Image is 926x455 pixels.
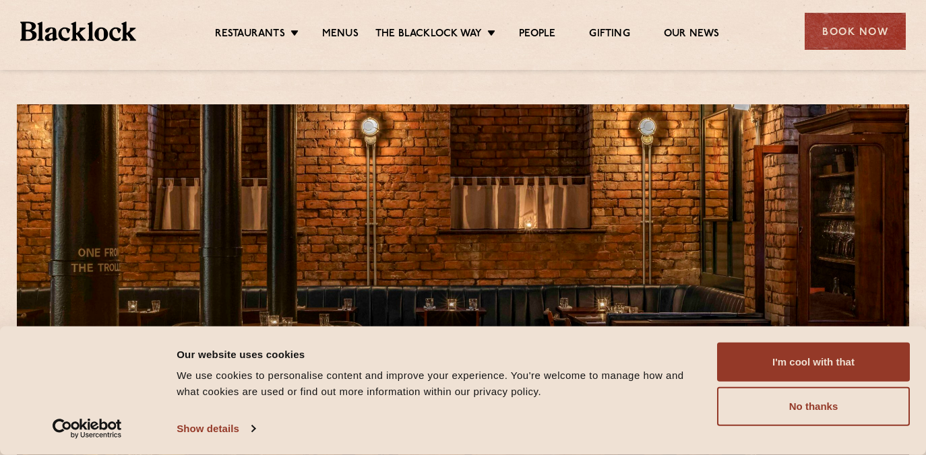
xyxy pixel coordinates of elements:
a: Menus [322,28,359,42]
button: No thanks [717,387,910,426]
a: The Blacklock Way [375,28,482,42]
div: Book Now [805,13,906,50]
a: People [519,28,555,42]
a: Gifting [589,28,629,42]
div: Our website uses cookies [177,346,702,362]
button: I'm cool with that [717,343,910,382]
a: Usercentrics Cookiebot - opens in a new window [28,419,146,439]
div: We use cookies to personalise content and improve your experience. You're welcome to manage how a... [177,367,702,400]
a: Our News [664,28,720,42]
a: Restaurants [215,28,285,42]
a: Show details [177,419,255,439]
img: BL_Textured_Logo-footer-cropped.svg [20,22,136,41]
